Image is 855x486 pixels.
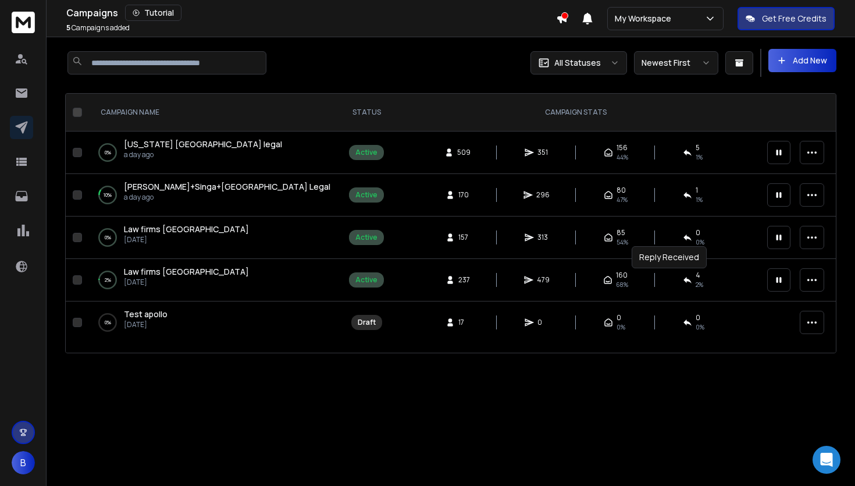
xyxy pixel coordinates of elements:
[87,259,342,301] td: 2%Law firms [GEOGRAPHIC_DATA][DATE]
[537,148,549,157] span: 351
[537,233,549,242] span: 313
[813,446,840,474] div: Open Intercom Messenger
[104,189,112,201] p: 10 %
[342,94,391,132] th: STATUS
[358,318,376,327] div: Draft
[696,152,703,162] span: 1 %
[458,233,470,242] span: 157
[617,322,625,332] span: 0%
[696,313,700,322] span: 0
[87,217,342,259] td: 0%Law firms [GEOGRAPHIC_DATA][DATE]
[355,190,377,200] div: Active
[105,317,111,328] p: 0 %
[616,271,628,280] span: 160
[124,150,282,159] p: a day ago
[124,308,168,320] a: Test apollo
[66,23,130,33] p: Campaigns added
[696,280,703,289] span: 2 %
[458,275,470,285] span: 237
[105,274,111,286] p: 2 %
[87,94,342,132] th: CAMPAIGN NAME
[355,148,377,157] div: Active
[124,181,330,193] a: [PERSON_NAME]+Singa+[GEOGRAPHIC_DATA] Legal
[87,174,342,217] td: 10%[PERSON_NAME]+Singa+[GEOGRAPHIC_DATA] Legala day ago
[615,13,676,24] p: My Workspace
[124,278,249,287] p: [DATE]
[124,224,249,235] a: Law firms [GEOGRAPHIC_DATA]
[124,308,168,320] span: Test apollo
[66,23,70,33] span: 5
[696,195,703,204] span: 1 %
[124,139,282,150] a: [US_STATE] [GEOGRAPHIC_DATA] legal
[617,313,621,322] span: 0
[391,94,760,132] th: CAMPAIGN STATS
[124,320,168,329] p: [DATE]
[696,271,700,280] span: 4
[617,143,628,152] span: 156
[617,228,625,237] span: 85
[105,147,111,158] p: 0 %
[87,301,342,344] td: 0%Test apollo[DATE]
[696,186,698,195] span: 1
[124,266,249,278] a: Law firms [GEOGRAPHIC_DATA]
[66,5,556,21] div: Campaigns
[536,190,550,200] span: 296
[457,148,471,157] span: 509
[696,237,704,247] span: 0 %
[125,5,181,21] button: Tutorial
[124,193,330,202] p: a day ago
[124,139,282,150] span: [US_STATE] [GEOGRAPHIC_DATA] legal
[124,235,249,244] p: [DATE]
[617,237,628,247] span: 54 %
[355,275,377,285] div: Active
[355,233,377,242] div: Active
[762,13,826,24] p: Get Free Credits
[617,152,628,162] span: 44 %
[12,451,35,474] button: B
[458,318,470,327] span: 17
[537,318,549,327] span: 0
[632,246,707,268] div: Reply Received
[768,49,836,72] button: Add New
[124,224,249,235] span: Law firms [GEOGRAPHIC_DATA]
[617,195,628,204] span: 47 %
[554,57,601,69] p: All Statuses
[696,322,704,332] span: 0%
[87,132,342,174] td: 0%[US_STATE] [GEOGRAPHIC_DATA] legala day ago
[696,143,700,152] span: 5
[458,190,470,200] span: 170
[537,275,550,285] span: 479
[738,7,835,30] button: Get Free Credits
[616,280,628,289] span: 68 %
[696,228,700,237] span: 0
[634,51,718,75] button: Newest First
[617,186,626,195] span: 80
[105,232,111,243] p: 0 %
